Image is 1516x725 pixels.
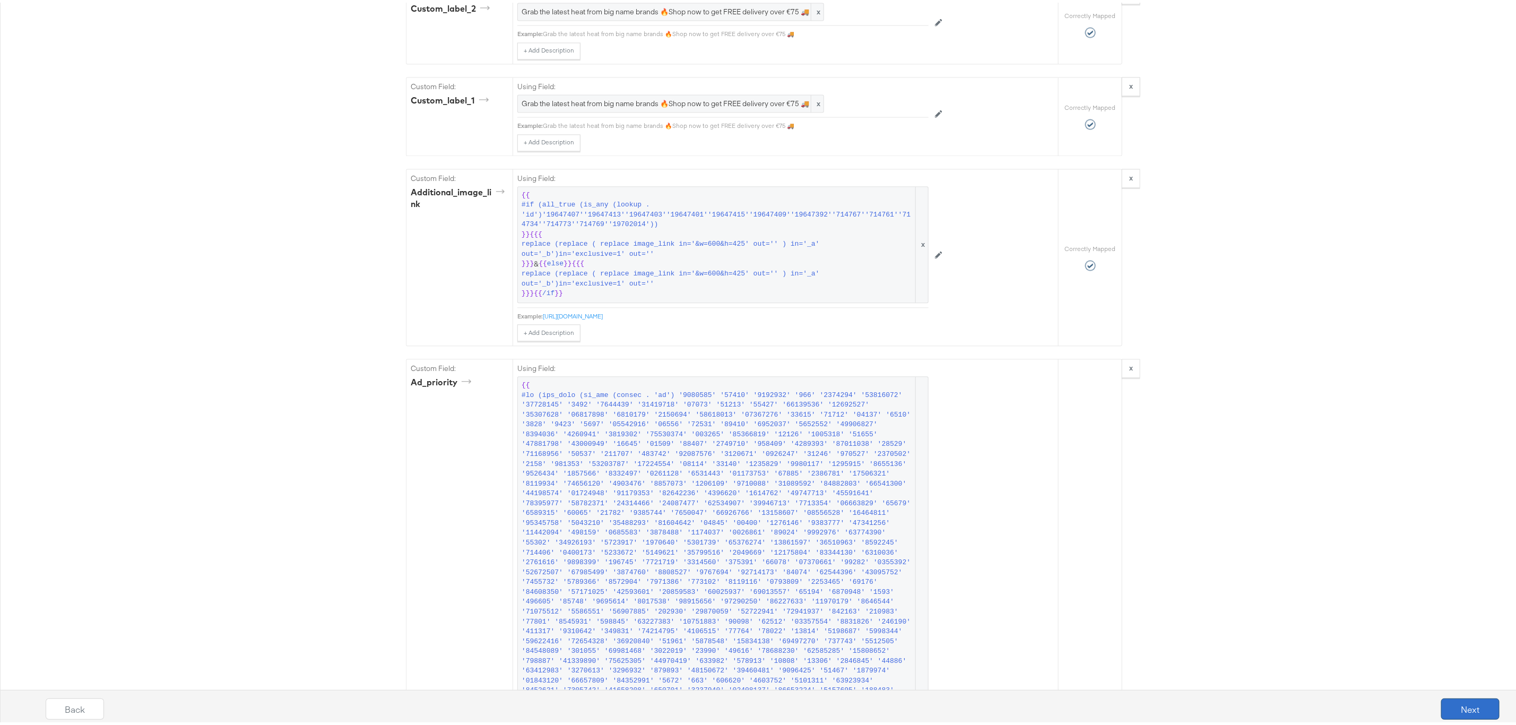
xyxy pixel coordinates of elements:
[522,4,820,14] span: Grab the latest heat from big name brands 🔥Shop now to get FREE delivery over €75 🚚
[522,227,530,237] span: }}
[517,119,543,127] div: Example:
[811,1,824,18] span: x
[411,361,508,371] label: Custom Field:
[411,79,508,89] label: Custom Field:
[522,96,820,106] span: Grab the latest heat from big name brands 🔥Shop now to get FREE delivery over €75 🚚
[572,256,584,266] span: {{{
[522,378,530,388] span: {{
[517,309,543,318] div: Example:
[543,119,929,127] div: Grab the latest heat from big name brands 🔥Shop now to get FREE delivery over €75 🚚
[1065,242,1116,251] label: Correctly Mapped
[564,256,572,266] span: }}
[1122,74,1140,93] button: x
[811,92,824,110] span: x
[517,322,581,339] button: + Add Description
[547,256,564,266] span: else
[543,309,603,317] a: [URL][DOMAIN_NAME]
[542,286,555,296] span: /if
[517,79,929,89] label: Using Field:
[46,696,104,717] button: Back
[522,286,534,296] span: }}}
[539,256,547,266] span: {{
[517,361,929,371] label: Using Field:
[555,286,563,296] span: }}
[517,27,543,36] div: Example:
[522,237,914,256] span: replace (replace ( replace image_link in='&w=600&h=425' out='' ) in='_a' out='_b')in='exclusive=1...
[411,171,508,181] label: Custom Field:
[915,184,928,300] span: x
[411,184,508,208] div: additional_image_link
[1065,9,1116,18] label: Correctly Mapped
[517,132,581,149] button: + Add Description
[1122,356,1140,375] button: x
[522,197,914,227] span: #if (all_true (is_any (lookup . 'id')'19647407''19647413''19647403''19647401''19647415''19647409'...
[411,374,475,386] div: ad_priority
[517,171,929,181] label: Using Field:
[534,286,542,296] span: {{
[1129,79,1133,88] strong: x
[1122,166,1140,185] button: x
[522,266,914,286] span: replace (replace ( replace image_link in='&w=600&h=425' out='' ) in='_a' out='_b')in='exclusive=1...
[530,227,542,237] span: {{{
[1129,170,1133,180] strong: x
[1065,101,1116,109] label: Correctly Mapped
[1129,360,1133,370] strong: x
[522,188,530,198] span: {{
[411,92,492,104] div: custom_label_1
[543,27,929,36] div: Grab the latest heat from big name brands 🔥Shop now to get FREE delivery over €75 🚚
[522,256,534,266] span: }}}
[517,40,581,57] button: + Add Description
[1441,696,1500,717] button: Next
[522,188,924,296] span: &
